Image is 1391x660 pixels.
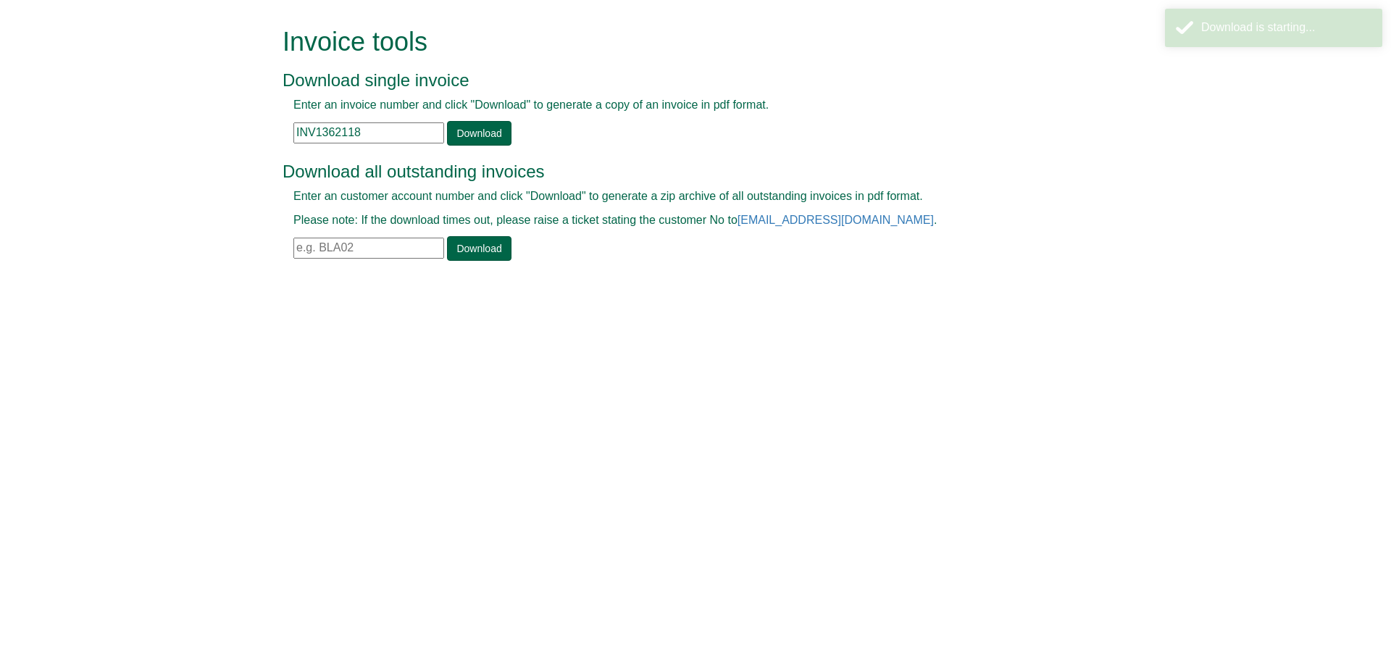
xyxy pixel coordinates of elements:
[283,71,1076,90] h3: Download single invoice
[447,236,511,261] a: Download
[293,188,1065,205] p: Enter an customer account number and click "Download" to generate a zip archive of all outstandin...
[293,212,1065,229] p: Please note: If the download times out, please raise a ticket stating the customer No to .
[738,214,934,226] a: [EMAIL_ADDRESS][DOMAIN_NAME]
[283,28,1076,57] h1: Invoice tools
[293,122,444,143] input: e.g. INV1234
[293,97,1065,114] p: Enter an invoice number and click "Download" to generate a copy of an invoice in pdf format.
[283,162,1076,181] h3: Download all outstanding invoices
[447,121,511,146] a: Download
[1201,20,1371,36] div: Download is starting...
[293,238,444,259] input: e.g. BLA02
